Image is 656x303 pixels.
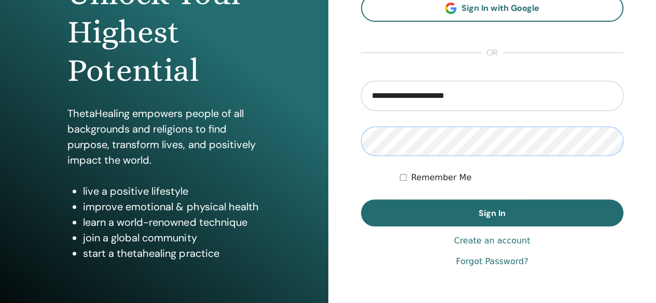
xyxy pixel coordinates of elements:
p: ThetaHealing empowers people of all backgrounds and religions to find purpose, transform lives, a... [67,106,260,168]
a: Create an account [454,235,530,247]
button: Sign In [361,199,624,226]
li: live a positive lifestyle [83,183,260,199]
span: Sign In with Google [462,3,539,13]
li: improve emotional & physical health [83,199,260,214]
li: start a thetahealing practice [83,246,260,261]
span: Sign In [479,208,506,219]
a: Forgot Password? [456,255,528,268]
span: or [481,47,503,59]
div: Keep me authenticated indefinitely or until I manually logout [400,171,623,184]
li: learn a world-renowned technique [83,214,260,230]
label: Remember Me [411,171,471,184]
li: join a global community [83,230,260,246]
